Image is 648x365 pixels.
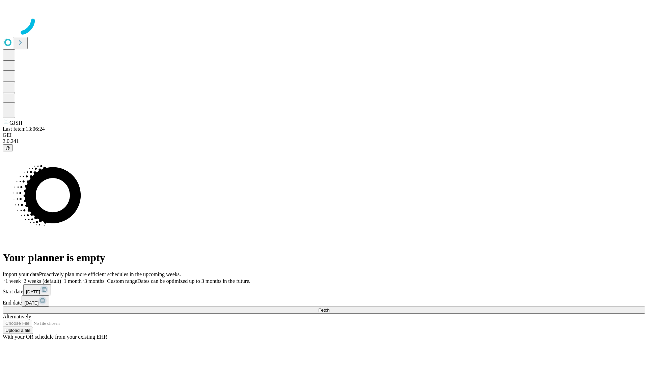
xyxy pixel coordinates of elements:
[26,289,40,294] span: [DATE]
[107,278,137,284] span: Custom range
[3,138,645,144] div: 2.0.241
[22,295,49,307] button: [DATE]
[24,278,61,284] span: 2 weeks (default)
[3,271,39,277] span: Import your data
[3,295,645,307] div: End date
[3,251,645,264] h1: Your planner is empty
[5,145,10,150] span: @
[24,300,38,306] span: [DATE]
[3,314,31,319] span: Alternatively
[3,144,13,151] button: @
[3,307,645,314] button: Fetch
[3,126,45,132] span: Last fetch: 13:06:24
[3,327,33,334] button: Upload a file
[3,132,645,138] div: GEI
[5,278,21,284] span: 1 week
[9,120,22,126] span: GJSH
[3,284,645,295] div: Start date
[64,278,82,284] span: 1 month
[318,308,329,313] span: Fetch
[137,278,250,284] span: Dates can be optimized up to 3 months in the future.
[84,278,104,284] span: 3 months
[39,271,181,277] span: Proactively plan more efficient schedules in the upcoming weeks.
[23,284,51,295] button: [DATE]
[3,334,107,340] span: With your OR schedule from your existing EHR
